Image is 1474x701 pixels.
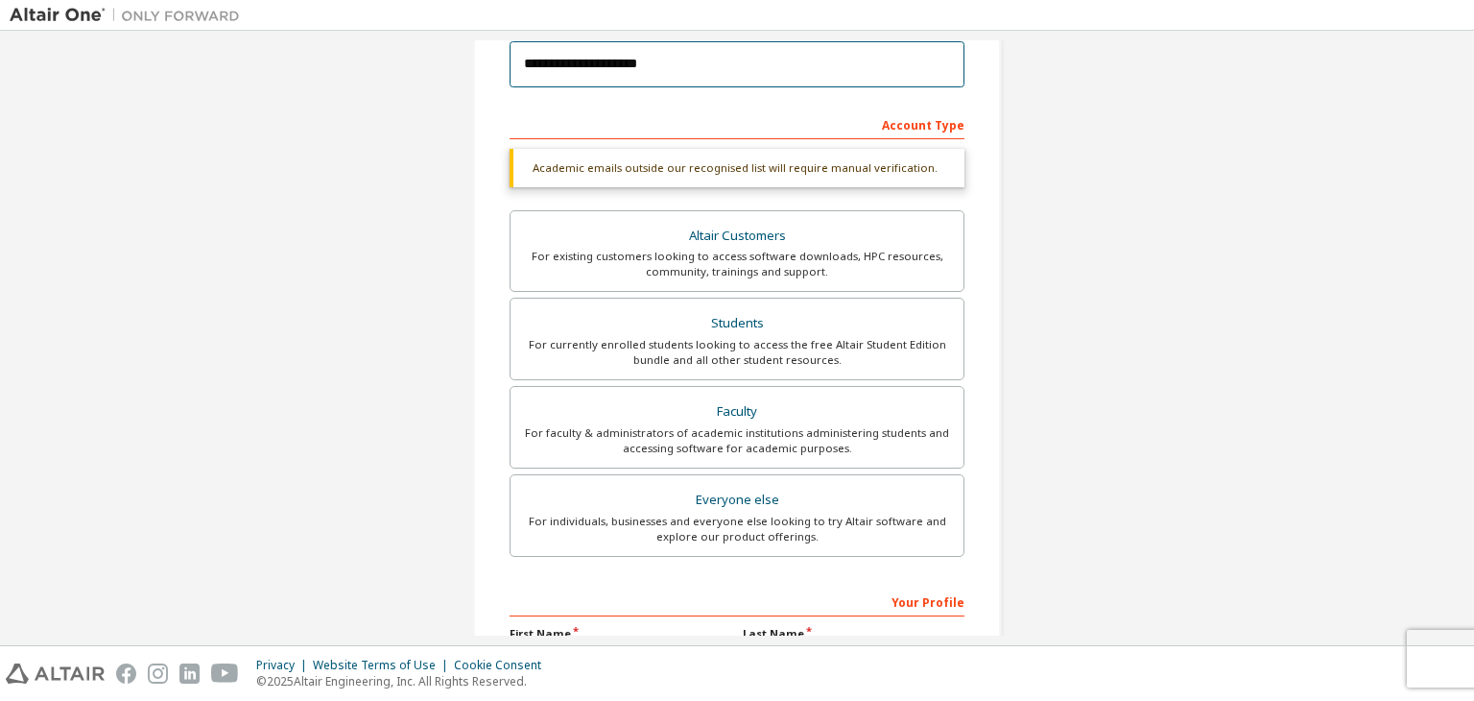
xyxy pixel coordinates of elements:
img: youtube.svg [211,664,239,684]
div: Faculty [522,399,952,425]
p: © 2025 Altair Engineering, Inc. All Rights Reserved. [256,673,553,689]
label: First Name [510,626,731,641]
div: For currently enrolled students looking to access the free Altair Student Edition bundle and all ... [522,337,952,368]
div: Everyone else [522,487,952,514]
div: Cookie Consent [454,658,553,673]
div: Academic emails outside our recognised list will require manual verification. [510,149,964,187]
div: For individuals, businesses and everyone else looking to try Altair software and explore our prod... [522,514,952,544]
img: Altair One [10,6,250,25]
div: Account Type [510,109,964,139]
img: linkedin.svg [179,664,200,684]
img: altair_logo.svg [6,664,105,684]
div: Privacy [256,658,313,673]
div: Students [522,310,952,337]
div: Website Terms of Use [313,658,454,673]
img: facebook.svg [116,664,136,684]
div: Your Profile [510,586,964,616]
div: For faculty & administrators of academic institutions administering students and accessing softwa... [522,425,952,456]
div: For existing customers looking to access software downloads, HPC resources, community, trainings ... [522,249,952,279]
div: Altair Customers [522,223,952,250]
img: instagram.svg [148,664,168,684]
label: Last Name [743,626,964,641]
